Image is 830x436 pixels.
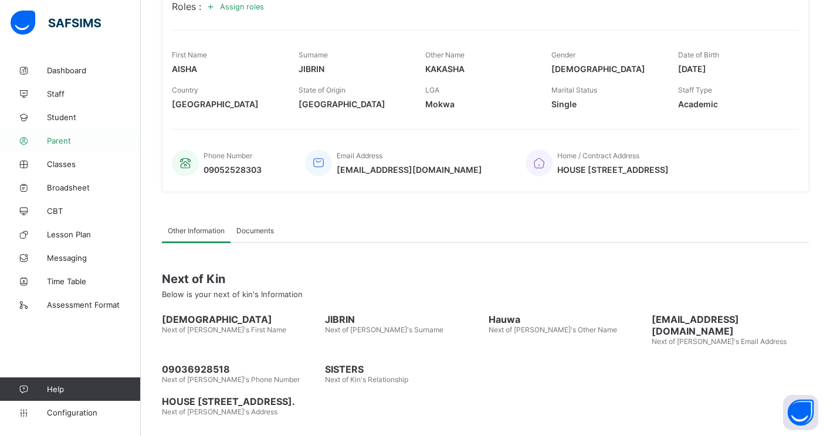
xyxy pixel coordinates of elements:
span: Next of [PERSON_NAME]'s Other Name [489,325,617,334]
span: Next of [PERSON_NAME]'s Phone Number [162,375,300,384]
span: [GEOGRAPHIC_DATA] [172,99,281,109]
span: Other Information [168,226,225,235]
span: Phone Number [204,151,252,160]
span: SISTERS [325,363,482,375]
span: HOUSE [STREET_ADDRESS]. [162,396,809,407]
span: Student [47,113,141,122]
span: Next of [PERSON_NAME]'s Address [162,407,277,416]
span: Classes [47,159,141,169]
span: Broadsheet [47,183,141,192]
span: Date of Birth [678,50,719,59]
span: Help [47,384,140,394]
span: Other Name [425,50,465,59]
span: Academic [678,99,787,109]
span: AISHA [172,64,281,74]
span: [DATE] [678,64,787,74]
span: State of Origin [299,86,345,94]
span: [EMAIL_ADDRESS][DOMAIN_NAME] [652,314,809,337]
span: Next of Kin [162,272,809,286]
span: Next of [PERSON_NAME]'s Surname [325,325,443,334]
span: Gender [551,50,575,59]
span: Next of [PERSON_NAME]'s First Name [162,325,286,334]
span: Below is your next of kin's Information [162,289,303,299]
span: Time Table [47,277,141,286]
span: Surname [299,50,328,59]
span: LGA [425,86,439,94]
span: Country [172,86,198,94]
span: JIBRIN [325,314,482,325]
span: Parent [47,136,141,145]
span: Assign roles [220,2,264,11]
span: Hauwa [489,314,646,325]
span: Roles : [172,1,201,12]
span: Marital Status [551,86,597,94]
span: 09036928518 [162,363,319,375]
img: safsims [11,11,101,35]
span: [GEOGRAPHIC_DATA] [299,99,408,109]
span: Email Address [337,151,382,160]
span: Configuration [47,408,140,417]
span: CBT [47,206,141,216]
span: First Name [172,50,207,59]
span: 09052528303 [204,165,262,175]
span: [DEMOGRAPHIC_DATA] [162,314,319,325]
span: Mokwa [425,99,534,109]
span: JIBRIN [299,64,408,74]
span: Assessment Format [47,300,141,309]
span: Lesson Plan [47,230,141,239]
span: Messaging [47,253,141,263]
span: Dashboard [47,66,141,75]
span: [DEMOGRAPHIC_DATA] [551,64,660,74]
span: Single [551,99,660,109]
span: Documents [236,226,274,235]
span: Staff [47,89,141,98]
span: Next of [PERSON_NAME]'s Email Address [652,337,787,346]
span: Home / Contract Address [557,151,639,160]
span: Next of Kin's Relationship [325,375,408,384]
span: KAKASHA [425,64,534,74]
span: Staff Type [678,86,712,94]
span: HOUSE [STREET_ADDRESS] [557,165,669,175]
button: Open asap [783,395,818,430]
span: [EMAIL_ADDRESS][DOMAIN_NAME] [337,165,482,175]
